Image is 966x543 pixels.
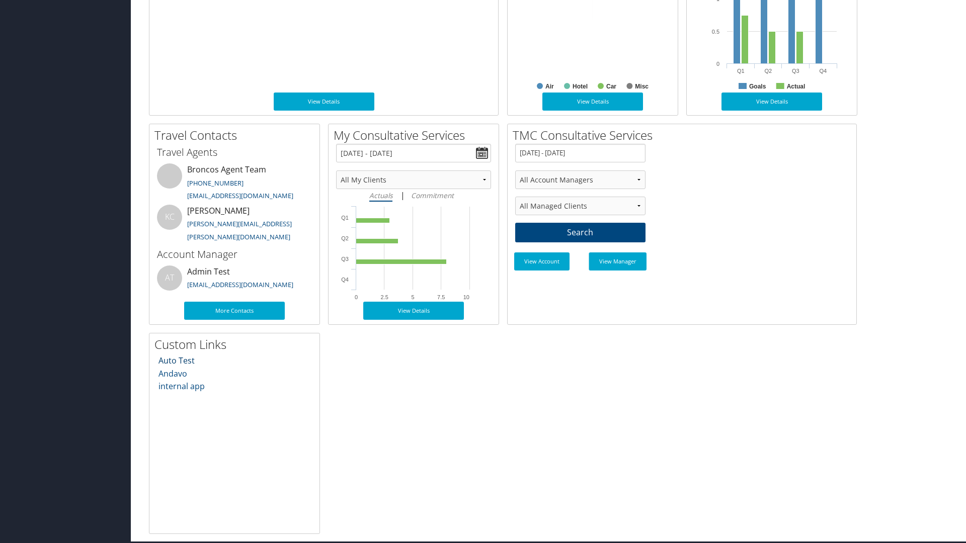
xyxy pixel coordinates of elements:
text: Car [606,83,616,90]
tspan: Q1 [341,215,349,221]
h2: Custom Links [154,336,319,353]
a: More Contacts [184,302,285,320]
a: View Details [721,93,822,111]
text: 2.5 [381,294,388,300]
tspan: Q3 [341,256,349,262]
tspan: 0.5 [712,29,719,35]
text: 5 [411,294,414,300]
text: 0 [355,294,358,300]
text: Hotel [573,83,588,90]
i: Commitment [411,191,454,200]
li: Broncos Agent Team [152,163,317,205]
text: Q1 [737,68,745,74]
a: internal app [158,381,205,392]
a: [EMAIL_ADDRESS][DOMAIN_NAME] [187,280,293,289]
a: View Manager [589,252,647,270]
li: Admin Test [152,265,317,298]
tspan: Q4 [341,277,349,283]
a: [EMAIL_ADDRESS][DOMAIN_NAME] [187,191,293,200]
h2: My Consultative Services [334,127,499,144]
tspan: Q2 [341,235,349,241]
a: Auto Test [158,355,195,366]
a: Andavo [158,368,187,379]
h3: Account Manager [157,247,312,261]
div: KC [157,205,182,230]
text: Goals [749,83,766,90]
a: View Details [274,93,374,111]
text: 7.5 [437,294,445,300]
i: Actuals [369,191,392,200]
text: Q3 [792,68,799,74]
a: View Details [363,302,464,320]
a: Search [515,223,646,243]
div: | [336,189,491,202]
a: [PHONE_NUMBER] [187,178,244,188]
a: [PERSON_NAME][EMAIL_ADDRESS][PERSON_NAME][DOMAIN_NAME] [187,219,292,241]
text: Misc [635,83,649,90]
h2: TMC Consultative Services [513,127,856,144]
a: View Details [542,93,643,111]
li: [PERSON_NAME] [152,205,317,246]
h3: Travel Agents [157,145,312,159]
text: Air [545,83,554,90]
a: View Account [514,252,570,270]
text: Q2 [764,68,772,74]
tspan: 0 [716,61,719,67]
div: AT [157,265,182,291]
h2: Travel Contacts [154,127,319,144]
text: Q4 [819,68,827,74]
text: 10 [463,294,469,300]
text: Actual [787,83,806,90]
